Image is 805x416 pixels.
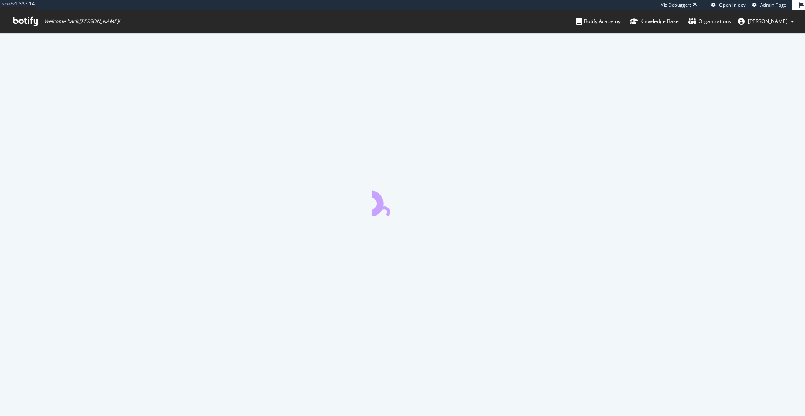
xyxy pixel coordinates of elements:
[760,2,786,8] span: Admin Page
[748,18,787,25] span: josselin
[688,17,731,26] div: Organizations
[661,2,691,8] div: Viz Debugger:
[576,17,621,26] div: Botify Academy
[576,10,621,33] a: Botify Academy
[711,2,746,8] a: Open in dev
[719,2,746,8] span: Open in dev
[688,10,731,33] a: Organizations
[44,18,120,25] span: Welcome back, [PERSON_NAME] !
[630,17,679,26] div: Knowledge Base
[752,2,786,8] a: Admin Page
[731,15,801,28] button: [PERSON_NAME]
[630,10,679,33] a: Knowledge Base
